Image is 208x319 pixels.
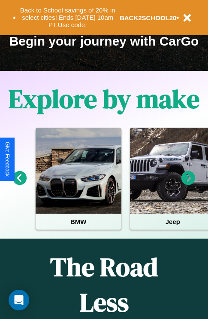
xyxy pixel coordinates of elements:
div: Give Feedback [4,142,10,177]
div: Open Intercom Messenger [9,290,29,310]
b: BACK2SCHOOL20 [120,14,177,21]
h1: Explore by make [9,81,199,117]
button: Back to School savings of 20% in select cities! Ends [DATE] 10am PT.Use code: [16,4,120,31]
h4: BMW [36,214,121,230]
